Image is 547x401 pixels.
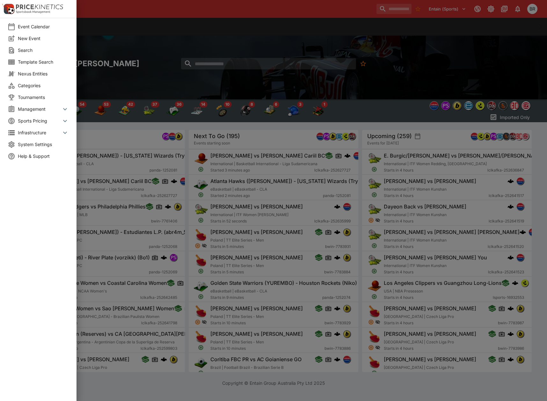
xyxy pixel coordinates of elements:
span: Tournaments [18,94,69,101]
img: Sportsbook Management [16,11,50,13]
span: Event Calendar [18,23,69,30]
span: Management [18,106,61,112]
span: Search [18,47,69,53]
span: System Settings [18,141,69,148]
img: PriceKinetics Logo [2,3,15,15]
span: Infrastructure [18,129,61,136]
img: PriceKinetics [16,4,63,9]
span: Sports Pricing [18,117,61,124]
span: Categories [18,82,69,89]
span: Nexus Entities [18,70,69,77]
span: Help & Support [18,153,69,159]
span: New Event [18,35,69,42]
span: Template Search [18,59,69,65]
